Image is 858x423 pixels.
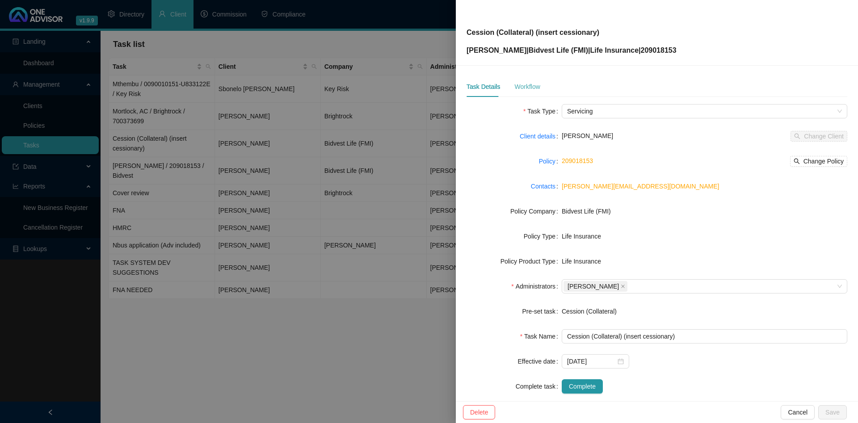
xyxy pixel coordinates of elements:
[781,405,815,419] button: Cancel
[791,131,847,142] button: Change Client
[562,208,611,215] span: Bidvest Life (FMI)
[818,405,847,419] button: Save
[467,27,677,38] p: Cession (Collateral) (insert cessionary)
[568,281,619,291] span: [PERSON_NAME]
[567,105,842,118] span: Servicing
[522,304,562,318] label: Pre-set task
[531,181,555,191] a: Contacts
[516,379,562,394] label: Complete task
[621,284,625,289] span: close
[562,379,603,394] button: Complete
[567,356,616,366] input: Select date
[562,183,719,190] a: [PERSON_NAME][EMAIL_ADDRESS][DOMAIN_NAME]
[564,281,627,292] span: Marc Bormann
[520,131,555,141] a: Client details
[562,233,601,240] span: Life Insurance
[562,306,847,316] div: Cession (Collateral)
[524,229,562,243] label: Policy Type
[510,204,562,218] label: Policy Company
[518,354,562,369] label: Effective date
[788,407,808,417] span: Cancel
[562,258,601,265] span: Life Insurance
[562,132,613,139] span: [PERSON_NAME]
[511,279,562,293] label: Administrators
[790,156,847,167] button: Change Policy
[514,82,540,92] div: Workflow
[467,82,500,92] div: Task Details
[794,158,800,164] span: search
[500,254,562,268] label: Policy Product Type
[539,156,555,166] a: Policy
[467,45,677,56] p: [PERSON_NAME] | | | 209018153
[520,329,562,343] label: Task Name
[590,46,639,54] span: Life Insurance
[463,405,495,419] button: Delete
[529,46,588,54] span: Bidvest Life (FMI)
[562,157,593,164] a: 209018153
[470,407,488,417] span: Delete
[569,381,596,391] span: Complete
[523,104,562,118] label: Task Type
[803,156,844,166] span: Change Policy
